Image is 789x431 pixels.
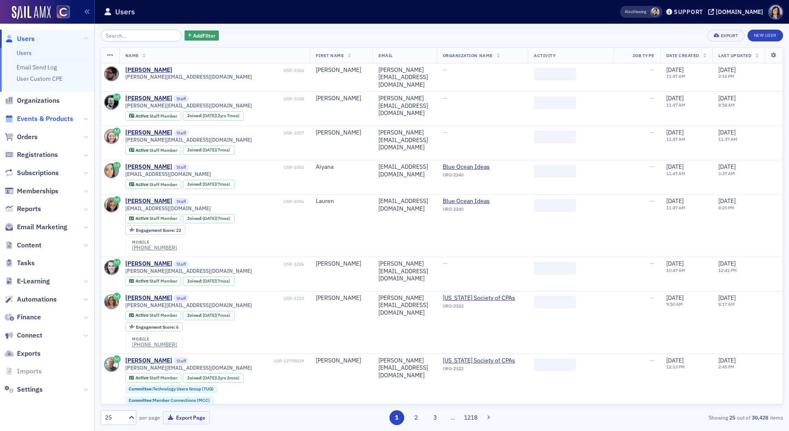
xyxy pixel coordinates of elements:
span: Registrations [17,150,58,159]
div: USR-1056 [190,199,304,204]
span: ‌ [534,68,576,80]
a: [PERSON_NAME] [125,163,172,171]
a: View Homepage [51,5,70,20]
div: USR-1066 [174,68,304,73]
span: Job Type [632,52,654,58]
div: USR-1057 [190,130,304,136]
span: ‌ [534,165,576,178]
span: Date Created [666,52,699,58]
span: [DATE] [718,357,736,364]
a: [PHONE_NUMBER] [132,244,177,251]
div: Joined: 2025-01-30 00:00:00 [183,180,234,189]
a: Email Marketing [5,222,67,232]
span: Automations [17,295,57,304]
span: Joined : [187,216,203,221]
span: Viewing [625,9,646,15]
span: — [443,66,447,74]
a: Subscriptions [5,168,59,178]
span: Organizations [17,96,60,105]
a: Committee:Technology Users Group (TUG) [129,386,214,392]
div: Active: Active: Staff Member [125,145,182,155]
div: 22 [136,228,181,233]
a: Active Staff Member [129,216,177,221]
span: [DATE] [718,129,736,136]
span: Joined : [187,278,203,284]
a: Users [5,34,35,44]
label: per page [139,414,160,421]
span: ‌ [534,296,576,308]
a: Committee:Member Connections (MCC) [129,398,210,403]
a: Connect [5,331,42,340]
span: [PERSON_NAME][EMAIL_ADDRESS][DOMAIN_NAME] [125,74,252,80]
span: — [443,260,447,267]
span: [DATE] [666,94,684,102]
a: [PERSON_NAME] [125,198,172,205]
div: mobile [132,240,177,245]
span: [DATE] [666,163,684,170]
span: Engagement Score : [136,227,176,233]
span: Tasks [17,258,35,268]
div: Support [674,8,703,16]
span: [DATE] [666,260,684,267]
span: Content [17,241,41,250]
div: (7mos) [203,278,230,284]
span: Joined : [187,313,203,318]
a: Active Staff Member [129,375,177,381]
span: Staff Member [149,278,177,284]
span: — [650,357,654,364]
time: 9:50 AM [666,301,683,307]
span: Settings [17,385,43,394]
span: [PERSON_NAME][EMAIL_ADDRESS][DOMAIN_NAME] [125,302,252,308]
div: Joined: 2025-01-30 00:00:00 [183,145,234,155]
div: [PHONE_NUMBER] [132,341,177,348]
a: Users [17,49,32,57]
time: 11:47 AM [666,102,685,108]
div: [DOMAIN_NAME] [716,8,763,16]
span: — [650,94,654,102]
span: [DATE] [203,181,216,187]
span: [DATE] [203,113,216,118]
div: Engagement Score: 6 [125,322,183,332]
time: 11:47 AM [666,205,685,211]
span: [DATE] [666,357,684,364]
span: Staff [174,129,189,137]
span: — [650,129,654,136]
div: [PERSON_NAME] [125,129,172,137]
span: Name [125,52,139,58]
span: Staff Member [149,181,177,187]
div: Active: Active: Staff Member [125,311,182,320]
div: [PERSON_NAME][EMAIL_ADDRESS][DOMAIN_NAME] [378,357,431,379]
span: [DATE] [718,163,736,170]
div: [PERSON_NAME] [316,357,367,365]
div: ORG-2322 [443,366,520,374]
span: [DATE] [666,294,684,302]
div: ORG-2322 [443,303,520,312]
div: (7mos) [203,181,230,187]
span: Staff [174,261,189,268]
span: [PERSON_NAME][EMAIL_ADDRESS][DOMAIN_NAME] [125,365,252,371]
div: Committee: [125,396,214,405]
span: — [650,66,654,74]
span: Active [135,215,149,221]
button: AddFilter [185,30,219,41]
div: [PERSON_NAME][EMAIL_ADDRESS][DOMAIN_NAME] [378,129,431,151]
time: 11:37 AM [718,136,737,142]
div: [PERSON_NAME][EMAIL_ADDRESS][DOMAIN_NAME] [378,66,431,89]
span: [DATE] [718,94,736,102]
span: Staff Member [149,147,177,153]
time: 11:47 AM [666,73,685,79]
span: [DATE] [666,197,684,205]
div: Active: Active: Staff Member [125,277,182,286]
h1: Users [115,7,135,17]
span: — [650,294,654,302]
span: [DATE] [718,197,736,205]
span: Joined : [187,113,203,118]
button: 2 [408,410,423,425]
time: 8:25 PM [718,205,734,211]
div: USR-12795839 [190,358,304,364]
span: [DATE] [203,278,216,284]
div: USR-1226 [190,261,304,267]
a: SailAMX [12,6,51,19]
a: [PERSON_NAME] [125,95,172,102]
